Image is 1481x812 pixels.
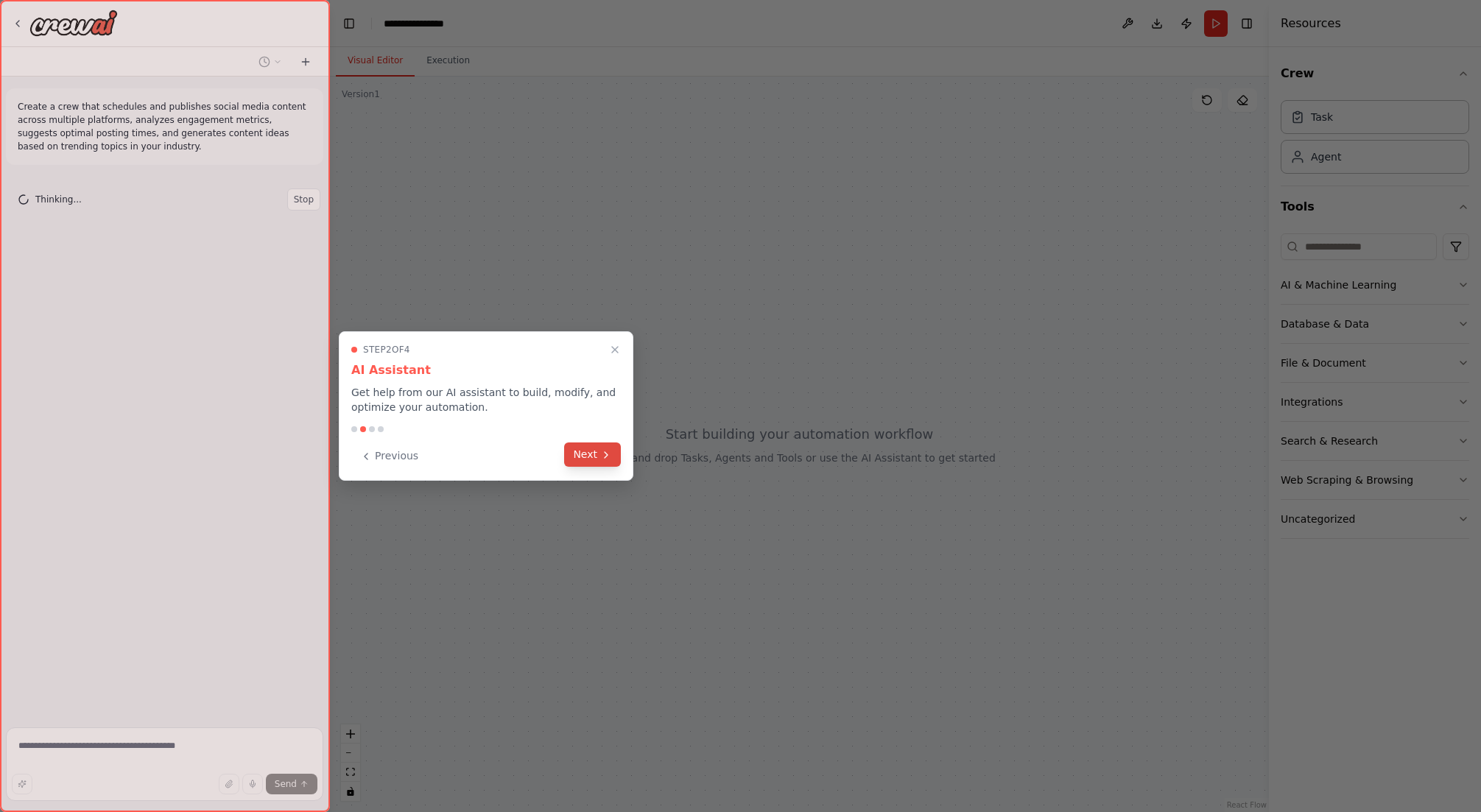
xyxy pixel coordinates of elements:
button: Next [564,442,621,467]
button: Hide left sidebar [339,13,359,34]
button: Close walkthrough [606,341,624,359]
span: Step 2 of 4 [363,344,410,356]
button: Previous [351,444,427,468]
h3: AI Assistant [351,361,621,379]
p: Get help from our AI assistant to build, modify, and optimize your automation. [351,385,621,414]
